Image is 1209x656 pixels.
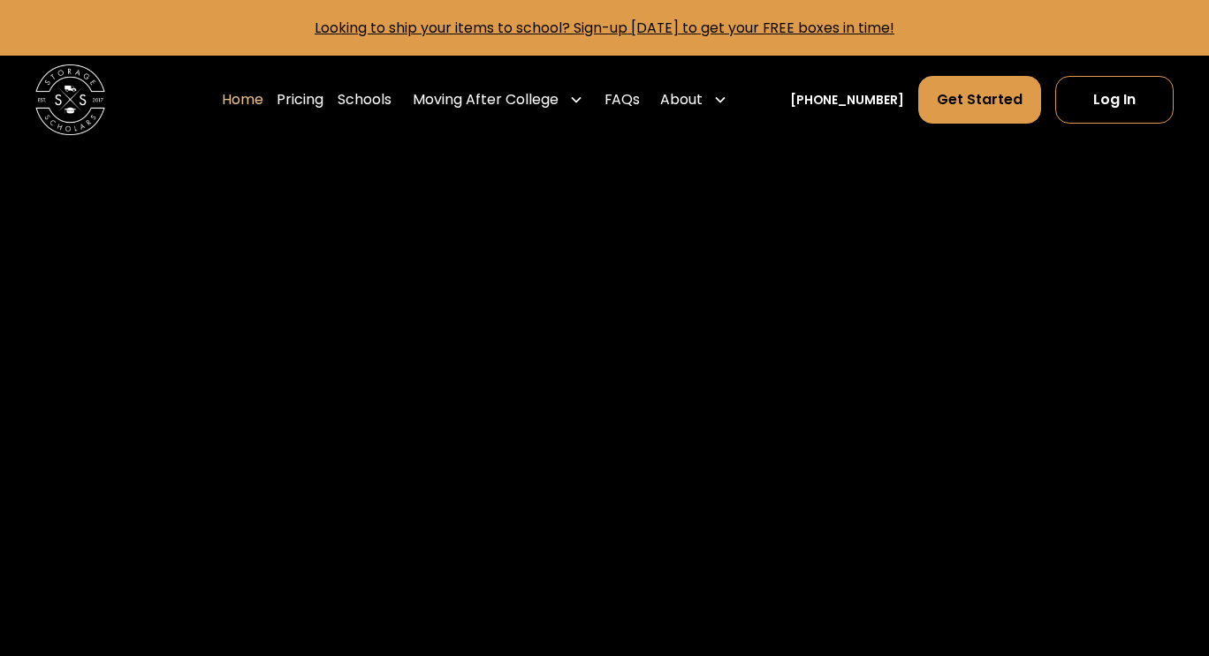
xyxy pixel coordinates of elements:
[604,75,640,124] a: FAQs
[277,75,323,124] a: Pricing
[35,64,105,134] img: Storage Scholars main logo
[315,18,894,38] a: Looking to ship your items to school? Sign-up [DATE] to get your FREE boxes in time!
[1055,76,1175,123] a: Log In
[790,91,904,109] a: [PHONE_NUMBER]
[338,75,392,124] a: Schools
[660,89,703,110] div: About
[918,76,1041,123] a: Get Started
[222,75,263,124] a: Home
[413,89,559,110] div: Moving After College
